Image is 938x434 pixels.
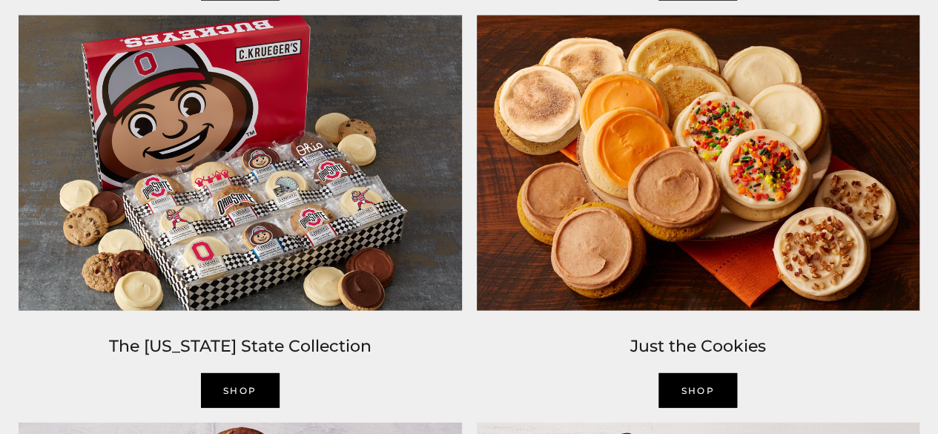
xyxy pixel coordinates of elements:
img: C.Krueger’s image [11,8,469,318]
a: SHOP [201,373,280,408]
h2: Just the Cookies [477,333,920,360]
img: C.Krueger’s image [469,8,928,318]
iframe: Sign Up via Text for Offers [12,378,153,422]
a: SHOP [658,373,737,408]
h2: The [US_STATE] State Collection [19,333,462,360]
